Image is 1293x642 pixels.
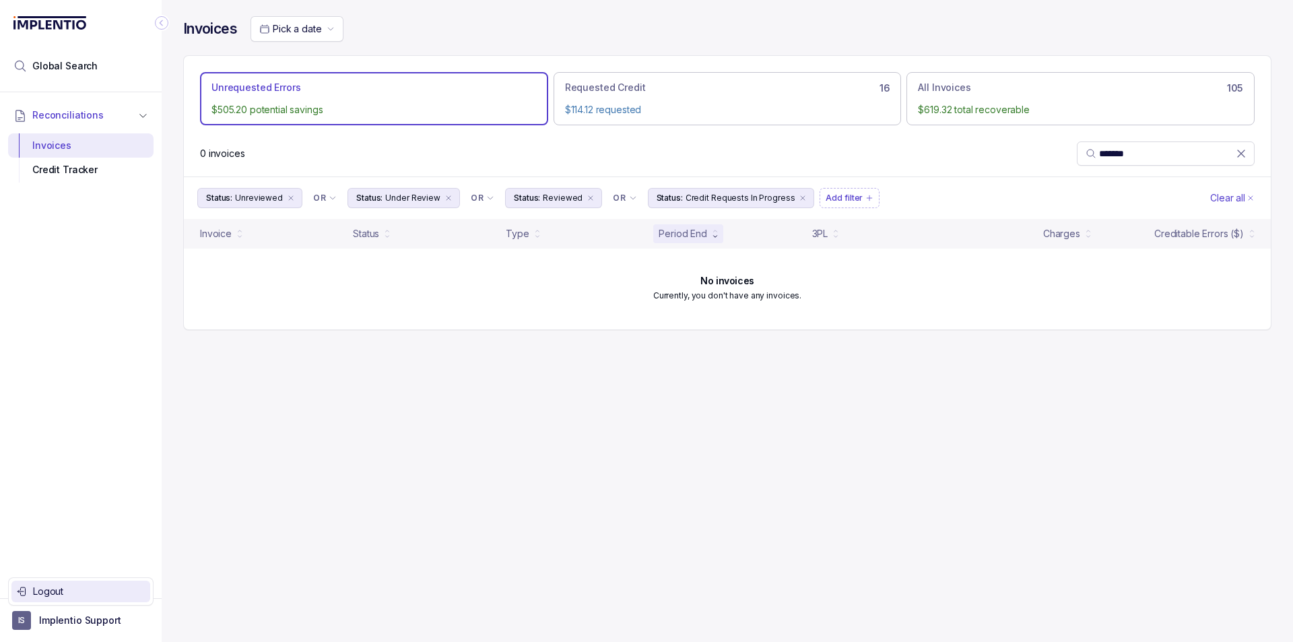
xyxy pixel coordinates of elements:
p: 0 invoices [200,147,245,160]
button: Filter Chip Connector undefined [607,189,642,207]
ul: Action Tab Group [200,72,1255,125]
button: User initialsImplentio Support [12,611,150,630]
search: Date Range Picker [259,22,321,36]
div: 3PL [812,227,828,240]
button: Filter Chip Credit Requests In Progress [648,188,815,208]
p: Logout [33,585,145,598]
div: Remaining page entries [200,147,245,160]
p: OR [313,193,326,203]
button: Clear Filters [1207,188,1257,208]
div: Creditable Errors ($) [1154,227,1244,240]
div: Invoice [200,227,232,240]
div: Type [506,227,529,240]
h4: Invoices [183,20,237,38]
button: Filter Chip Connector undefined [465,189,500,207]
span: User initials [12,611,31,630]
p: Credit Requests In Progress [686,191,795,205]
button: Filter Chip Connector undefined [308,189,342,207]
p: Status: [514,191,540,205]
p: Unrequested Errors [211,81,300,94]
button: Filter Chip Under Review [347,188,460,208]
p: Implentio Support [39,614,121,627]
div: Credit Tracker [19,158,143,182]
p: $619.32 total recoverable [918,103,1243,117]
p: Status: [206,191,232,205]
h6: No invoices [700,276,754,286]
p: $505.20 potential savings [211,103,537,117]
p: $114.12 requested [565,103,890,117]
p: Under Review [385,191,440,205]
button: Reconciliations [8,100,154,130]
div: remove content [797,193,808,203]
div: Charges [1043,227,1080,240]
div: Status [353,227,379,240]
p: Unreviewed [235,191,283,205]
p: OR [613,193,626,203]
li: Filter Chip Connector undefined [313,193,337,203]
p: Status: [356,191,383,205]
div: Reconciliations [8,131,154,185]
li: Filter Chip Connector undefined [613,193,636,203]
div: remove content [286,193,296,203]
p: All Invoices [918,81,970,94]
p: Reviewed [543,191,583,205]
p: Requested Credit [565,81,646,94]
h6: 16 [880,83,890,94]
button: Date Range Picker [251,16,343,42]
span: Reconciliations [32,108,104,122]
div: remove content [585,193,596,203]
button: Filter Chip Unreviewed [197,188,302,208]
div: Collapse Icon [154,15,170,31]
div: Period End [659,227,707,240]
li: Filter Chip Connector undefined [471,193,494,203]
p: OR [471,193,484,203]
p: Clear all [1210,191,1245,205]
span: Pick a date [273,23,321,34]
button: Filter Chip Add filter [820,188,880,208]
span: Global Search [32,59,98,73]
ul: Filter Group [197,188,1207,208]
p: Currently, you don't have any invoices. [653,289,801,302]
div: remove content [443,193,454,203]
button: Filter Chip Reviewed [505,188,602,208]
p: Status: [657,191,683,205]
div: Invoices [19,133,143,158]
h6: 105 [1227,83,1243,94]
p: Add filter [826,191,863,205]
